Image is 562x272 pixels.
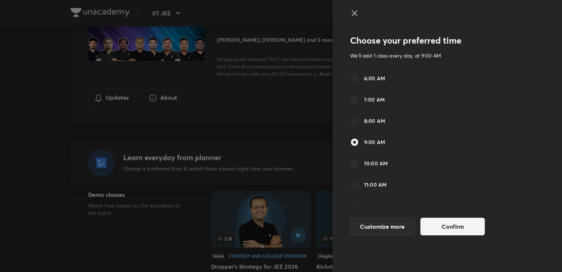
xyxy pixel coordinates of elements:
p: We'll add 1 class every day, at 9:00 AM [350,52,502,59]
button: Customize more [350,218,415,235]
h3: Choose your preferred time [350,35,502,46]
span: 9:00 AM [364,138,385,146]
span: 7:00 AM [364,96,385,103]
span: 11:00 AM [364,181,386,188]
span: 10:00 AM [364,159,387,167]
span: 6:00 AM [364,74,385,82]
span: 12:00 PM [364,202,386,210]
button: Confirm [420,218,485,235]
span: 8:00 AM [364,117,385,125]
